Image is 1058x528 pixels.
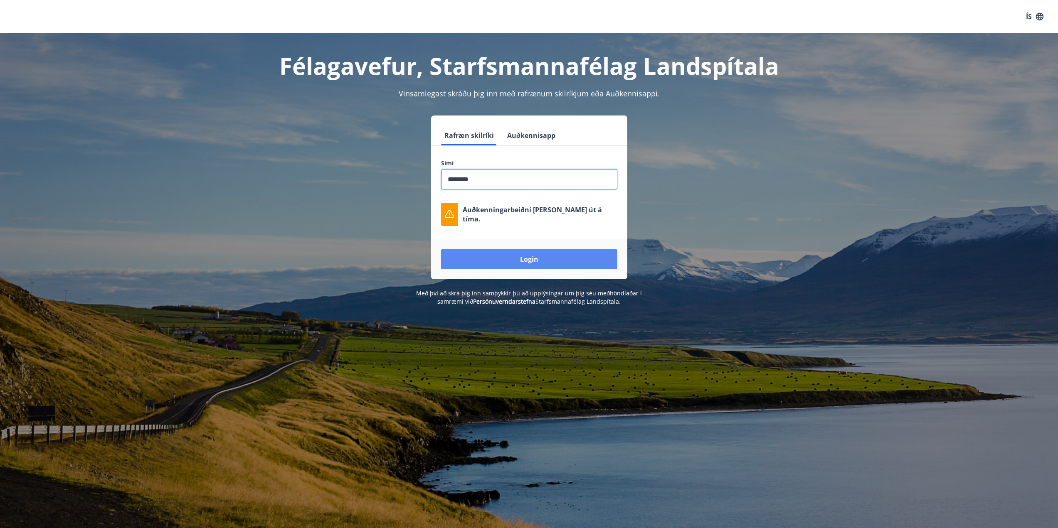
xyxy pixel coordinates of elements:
[463,205,617,223] p: Auðkenningarbeiðni [PERSON_NAME] út á tíma.
[240,50,819,81] h1: Félagavefur, Starfsmannafélag Landspítala
[441,249,617,269] button: Login
[399,88,660,98] span: Vinsamlegast skráðu þig inn með rafrænum skilríkjum eða Auðkennisappi.
[441,125,497,145] button: Rafræn skilríki
[473,297,535,305] a: Persónuverndarstefna
[1021,9,1048,24] button: ÍS
[416,289,642,305] span: Með því að skrá þig inn samþykkir þú að upplýsingar um þig séu meðhöndlaðar í samræmi við Starfsm...
[441,159,617,167] label: Sími
[504,125,559,145] button: Auðkennisapp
